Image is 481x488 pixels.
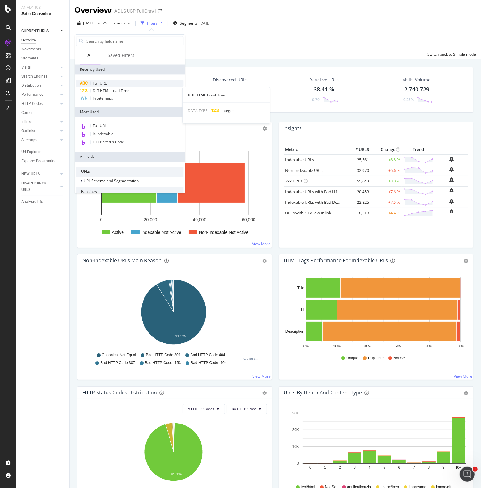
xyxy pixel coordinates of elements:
[345,154,370,165] td: 25,561
[263,126,267,131] i: Options
[21,158,65,164] a: Explorer Bookmarks
[21,100,59,107] a: HTTP Codes
[442,465,444,469] text: 9
[93,131,113,136] span: Is Indexable
[284,409,466,482] div: A chart.
[345,176,370,186] td: 55,643
[450,199,454,204] div: bell-plus
[86,36,183,46] input: Search by field name
[263,259,267,263] div: gear
[370,165,402,176] td: +6.6 %
[450,209,454,214] div: bell-plus
[93,139,124,145] span: HTTP Status Code
[193,217,206,222] text: 40,000
[426,344,433,348] text: 80%
[369,465,370,469] text: 4
[147,21,158,26] div: Filters
[303,344,309,348] text: 0%
[284,124,302,133] h4: Insights
[82,277,264,350] div: A chart.
[83,20,95,26] span: 2025 Oct. 3rd
[21,64,59,71] a: Visits
[222,85,239,94] div: 58,531
[199,230,248,235] text: Non-Indexable Not Active
[455,465,461,469] text: 10+
[76,187,183,197] div: Rankings
[263,391,267,395] div: gear
[428,465,430,469] text: 8
[383,465,385,469] text: 5
[284,145,345,154] th: Metric
[76,167,183,177] div: URLs
[199,21,211,26] div: [DATE]
[75,64,185,74] div: Recently Used
[242,217,255,222] text: 60,000
[21,55,65,62] a: Segments
[21,82,41,89] div: Distribution
[253,373,271,379] a: View More
[21,198,43,205] div: Analysis Info
[398,465,400,469] text: 6
[232,406,257,412] span: By HTTP Code
[21,55,38,62] div: Segments
[346,356,358,361] span: Unique
[21,28,59,34] a: CURRENT URLS
[473,467,478,472] span: 1
[21,110,65,116] a: Content
[222,108,234,113] span: Integer
[285,157,314,162] a: Indexable URLs
[370,154,402,165] td: +6.8 %
[393,356,406,361] span: Not Set
[395,344,402,348] text: 60%
[146,352,180,358] span: Bad HTTP Code 301
[284,277,466,350] svg: A chart.
[21,91,59,98] a: Performance
[450,177,454,182] div: bell-plus
[21,91,43,98] div: Performance
[144,217,157,222] text: 20,000
[21,110,35,116] div: Content
[175,334,186,339] text: 91.2%
[21,10,64,18] div: SiteCrawler
[464,391,468,395] div: gear
[84,178,139,184] span: URL Scheme and Segmentation
[114,8,156,14] div: AE US UGP Full Crawl
[21,119,32,125] div: Inlinks
[82,389,157,396] div: HTTP Status Codes Distribution
[21,119,59,125] a: Inlinks
[145,360,181,366] span: Bad HTTP Code -153
[75,107,185,117] div: Most Used
[87,52,93,59] div: All
[100,217,103,222] text: 0
[345,186,370,197] td: 20,453
[364,344,371,348] text: 40%
[370,197,402,208] td: +7.5 %
[21,149,65,155] a: Url Explorer
[21,100,43,107] div: HTTP Codes
[21,82,59,89] a: Distribution
[21,73,59,80] a: Search Engines
[403,77,431,83] div: Visits Volume
[21,158,55,164] div: Explorer Bookmarks
[103,20,108,25] span: vs
[368,356,384,361] span: Duplicate
[370,176,402,186] td: +8.0 %
[285,167,324,173] a: Non-Indexable URLs
[108,52,134,59] div: Saved Filters
[285,210,332,216] a: URLs with 1 Follow Inlink
[21,46,41,53] div: Movements
[21,171,59,177] a: NEW URLS
[82,145,267,243] svg: A chart.
[292,411,299,415] text: 30K
[108,20,125,26] span: Previous
[370,186,402,197] td: +7.6 %
[190,352,225,358] span: Bad HTTP Code 404
[21,37,65,44] a: Overview
[297,461,299,466] text: 0
[450,157,454,162] div: bell-plus
[75,18,103,28] button: [DATE]
[314,85,335,94] div: 38.41 %
[450,188,454,193] div: bell-plus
